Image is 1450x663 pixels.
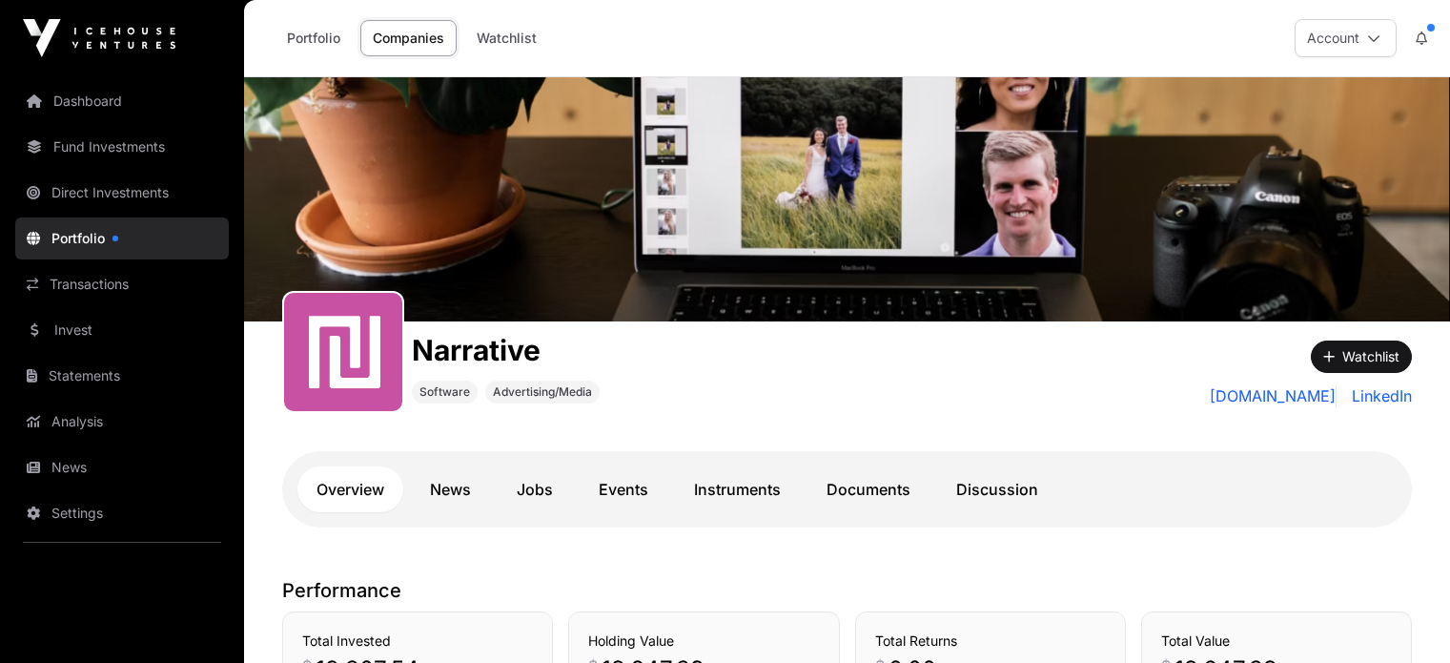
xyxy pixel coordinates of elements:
a: Portfolio [15,218,229,259]
h3: Total Returns [875,632,1106,651]
a: Direct Investments [15,172,229,214]
a: LinkedIn [1344,384,1412,407]
p: Performance [282,577,1412,604]
a: Fund Investments [15,126,229,168]
h3: Total Invested [302,632,533,651]
a: Dashboard [15,80,229,122]
a: Discussion [937,466,1057,512]
h3: Holding Value [588,632,819,651]
a: Analysis [15,401,229,443]
img: output-onlinepngtools---2025-04-09T134005.196.png [292,300,395,404]
button: Watchlist [1311,341,1412,373]
a: Overview [297,466,403,512]
a: News [15,446,229,488]
a: Documents [807,466,929,512]
a: [DOMAIN_NAME] [1210,384,1337,407]
a: Events [580,466,667,512]
a: Watchlist [464,20,549,56]
a: Statements [15,355,229,397]
h3: Total Value [1161,632,1392,651]
a: Settings [15,492,229,534]
a: Instruments [675,466,800,512]
img: Icehouse Ventures Logo [23,19,175,57]
a: Companies [360,20,457,56]
span: Advertising/Media [493,384,592,400]
nav: Tabs [297,466,1397,512]
h1: Narrative [412,333,600,367]
a: Invest [15,309,229,351]
span: Software [419,384,470,400]
a: Jobs [498,466,572,512]
img: Narrative [244,77,1450,321]
a: Portfolio [275,20,353,56]
a: News [411,466,490,512]
a: Transactions [15,263,229,305]
button: Account [1295,19,1397,57]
